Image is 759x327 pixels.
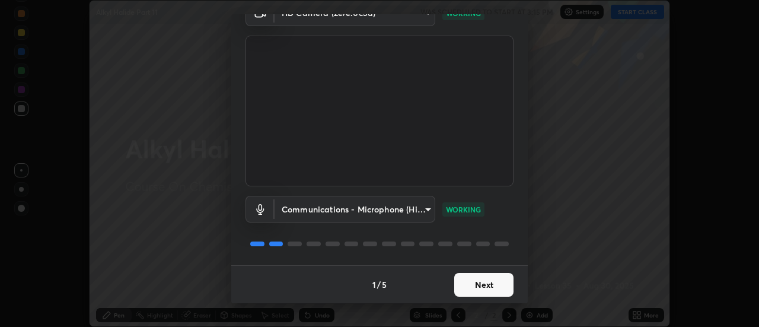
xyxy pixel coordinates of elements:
h4: 5 [382,278,387,291]
button: Next [454,273,514,297]
h4: / [377,278,381,291]
h4: 1 [372,278,376,291]
div: HD Camera (2e7e:0c3d) [275,196,435,223]
p: WORKING [446,204,481,215]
